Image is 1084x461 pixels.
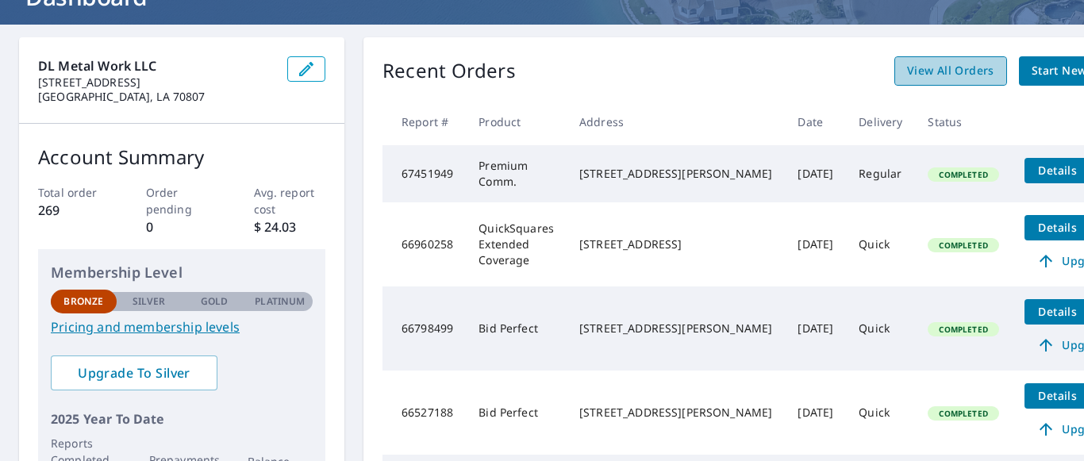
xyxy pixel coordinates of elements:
[63,294,103,309] p: Bronze
[38,75,275,90] p: [STREET_ADDRESS]
[1034,163,1082,178] span: Details
[466,202,567,286] td: QuickSquares Extended Coverage
[133,294,166,309] p: Silver
[51,355,217,390] a: Upgrade To Silver
[255,294,305,309] p: Platinum
[382,56,516,86] p: Recent Orders
[567,98,785,145] th: Address
[51,409,313,428] p: 2025 Year To Date
[785,371,846,455] td: [DATE]
[579,405,772,421] div: [STREET_ADDRESS][PERSON_NAME]
[929,169,997,180] span: Completed
[51,317,313,336] a: Pricing and membership levels
[146,217,218,236] p: 0
[846,145,915,202] td: Regular
[146,184,218,217] p: Order pending
[51,262,313,283] p: Membership Level
[1034,304,1082,319] span: Details
[466,371,567,455] td: Bid Perfect
[466,286,567,371] td: Bid Perfect
[382,202,466,286] td: 66960258
[785,98,846,145] th: Date
[254,184,326,217] p: Avg. report cost
[466,145,567,202] td: Premium Comm.
[929,324,997,335] span: Completed
[785,286,846,371] td: [DATE]
[382,98,466,145] th: Report #
[894,56,1007,86] a: View All Orders
[579,321,772,336] div: [STREET_ADDRESS][PERSON_NAME]
[38,90,275,104] p: [GEOGRAPHIC_DATA], LA 70807
[579,166,772,182] div: [STREET_ADDRESS][PERSON_NAME]
[1034,220,1082,235] span: Details
[915,98,1011,145] th: Status
[382,371,466,455] td: 66527188
[579,236,772,252] div: [STREET_ADDRESS]
[38,56,275,75] p: DL Metal Work LLC
[38,143,325,171] p: Account Summary
[785,145,846,202] td: [DATE]
[38,184,110,201] p: Total order
[929,240,997,251] span: Completed
[846,98,915,145] th: Delivery
[466,98,567,145] th: Product
[907,61,994,81] span: View All Orders
[254,217,326,236] p: $ 24.03
[846,286,915,371] td: Quick
[382,286,466,371] td: 66798499
[846,371,915,455] td: Quick
[382,145,466,202] td: 67451949
[929,408,997,419] span: Completed
[201,294,228,309] p: Gold
[38,201,110,220] p: 269
[846,202,915,286] td: Quick
[63,364,205,382] span: Upgrade To Silver
[1034,388,1082,403] span: Details
[785,202,846,286] td: [DATE]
